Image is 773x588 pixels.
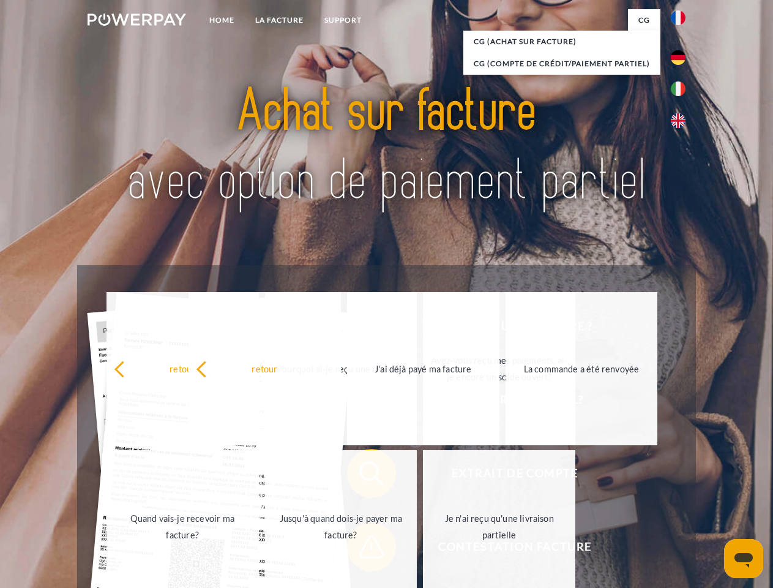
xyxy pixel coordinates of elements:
a: CG [628,9,660,31]
div: J'ai déjà payé ma facture [354,360,492,377]
img: title-powerpay_fr.svg [117,59,656,235]
img: en [671,113,685,128]
div: Quand vais-je recevoir ma facture? [114,510,252,543]
img: logo-powerpay-white.svg [88,13,186,26]
div: retour [196,360,334,377]
a: LA FACTURE [245,9,314,31]
a: CG (Compte de crédit/paiement partiel) [463,53,660,75]
img: fr [671,10,685,25]
div: Jusqu'à quand dois-je payer ma facture? [272,510,410,543]
a: Home [199,9,245,31]
img: de [671,50,685,65]
div: Je n'ai reçu qu'une livraison partielle [430,510,568,543]
a: CG (achat sur facture) [463,31,660,53]
div: retour [114,360,252,377]
img: it [671,81,685,96]
iframe: Bouton de lancement de la fenêtre de messagerie [724,539,763,578]
a: Support [314,9,372,31]
div: La commande a été renvoyée [513,360,651,377]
